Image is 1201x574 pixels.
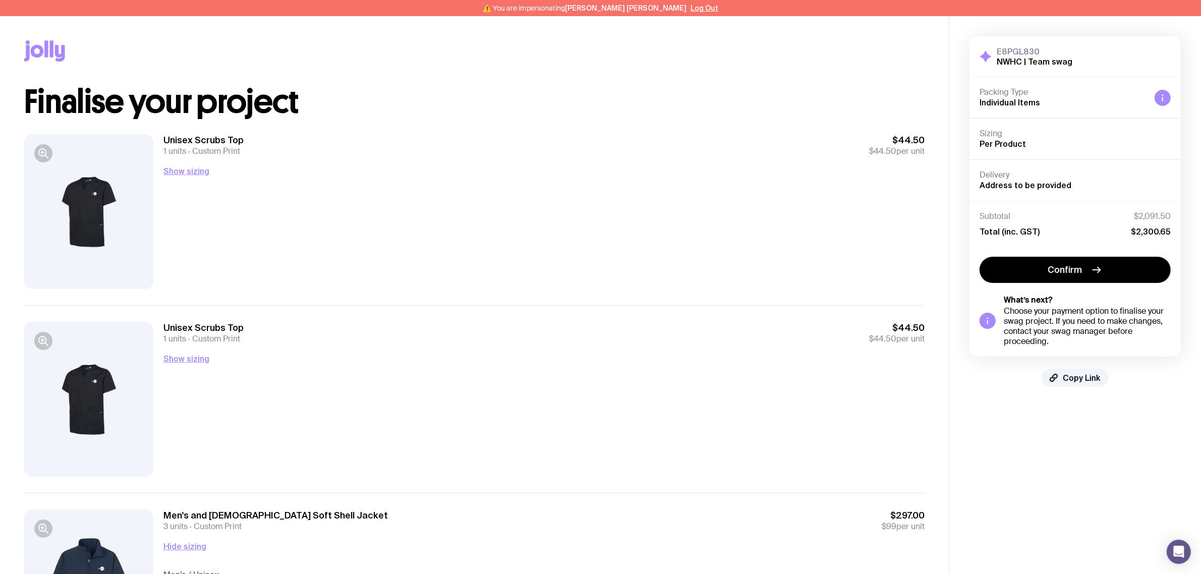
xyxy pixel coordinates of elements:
[188,521,242,532] span: Custom Print
[1063,373,1101,383] span: Copy Link
[869,146,896,156] span: $44.50
[1134,211,1171,221] span: $2,091.50
[980,170,1171,180] h4: Delivery
[163,540,206,552] button: Hide sizing
[186,333,240,344] span: Custom Print
[24,86,925,118] h1: Finalise your project
[1131,226,1171,237] span: $2,300.65
[997,46,1072,56] h3: E8PGL830
[163,134,244,146] h3: Unisex Scrubs Top
[869,146,925,156] span: per unit
[980,257,1171,283] button: Confirm
[163,165,209,177] button: Show sizing
[1042,369,1109,387] button: Copy Link
[980,181,1071,190] span: Address to be provided
[163,333,186,344] span: 1 units
[980,87,1147,97] h4: Packing Type
[997,56,1072,67] h2: NWHC | Team swag
[869,333,896,344] span: $44.50
[980,139,1026,148] span: Per Product
[1004,306,1171,347] div: Choose your payment option to finalise your swag project. If you need to make changes, contact yo...
[163,322,244,334] h3: Unisex Scrubs Top
[882,521,896,532] span: $99
[869,322,925,334] span: $44.50
[483,4,687,12] span: ⚠️ You are impersonating
[882,509,925,522] span: $297.00
[869,134,925,146] span: $44.50
[980,226,1040,237] span: Total (inc. GST)
[163,521,188,532] span: 3 units
[691,4,718,12] button: Log Out
[186,146,240,156] span: Custom Print
[980,129,1171,139] h4: Sizing
[1048,264,1082,276] span: Confirm
[163,353,209,365] button: Show sizing
[1167,540,1191,564] div: Open Intercom Messenger
[980,98,1040,107] span: Individual Items
[980,211,1010,221] span: Subtotal
[163,146,186,156] span: 1 units
[163,509,388,522] h3: Men's and [DEMOGRAPHIC_DATA] Soft Shell Jacket
[882,522,925,532] span: per unit
[1004,295,1171,305] h5: What’s next?
[869,334,925,344] span: per unit
[565,4,687,12] span: [PERSON_NAME] [PERSON_NAME]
